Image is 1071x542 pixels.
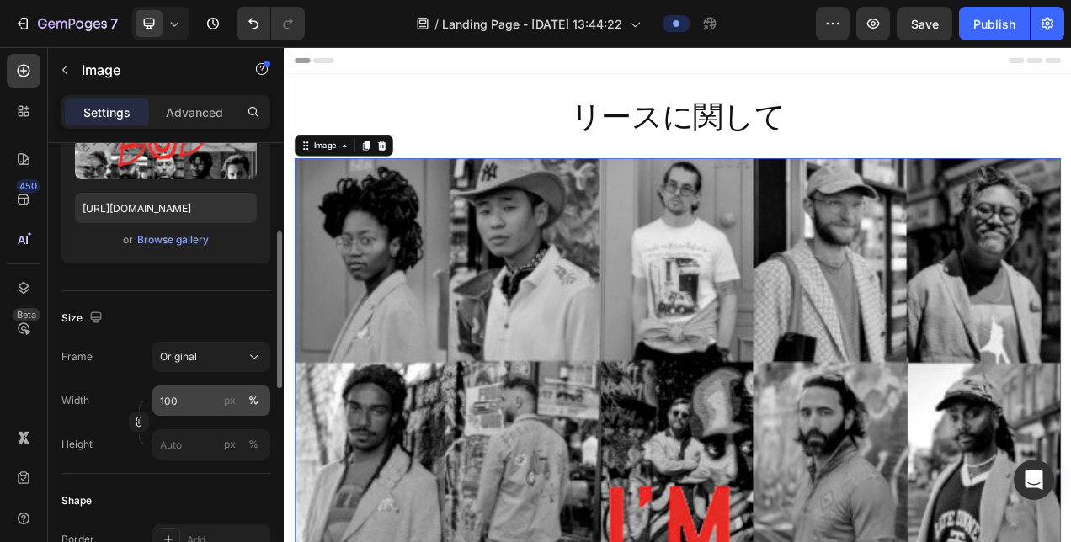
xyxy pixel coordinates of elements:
[248,393,258,408] div: %
[284,47,1071,542] iframe: Design area
[123,230,133,250] span: or
[237,7,305,40] div: Undo/Redo
[220,434,240,454] button: %
[152,342,270,372] button: Original
[911,17,939,31] span: Save
[16,179,40,193] div: 450
[110,13,118,34] p: 7
[2,63,1009,114] p: リースに関して
[1014,460,1054,500] div: Open Intercom Messenger
[137,232,209,247] div: Browse gallery
[61,437,93,452] label: Height
[152,385,270,416] input: px%
[136,231,210,248] button: Browse gallery
[973,15,1015,33] div: Publish
[61,493,92,508] div: Shape
[35,119,71,134] div: Image
[224,393,236,408] div: px
[61,307,106,330] div: Size
[897,7,952,40] button: Save
[75,193,257,223] input: https://example.com/image.jpg
[248,437,258,452] div: %
[224,437,236,452] div: px
[959,7,1030,40] button: Publish
[61,393,89,408] label: Width
[152,429,270,460] input: px%
[7,7,125,40] button: 7
[442,15,622,33] span: Landing Page - [DATE] 13:44:22
[61,349,93,364] label: Frame
[434,15,439,33] span: /
[243,391,264,411] button: px
[160,349,197,364] span: Original
[82,60,225,80] p: Image
[83,104,131,121] p: Settings
[243,434,264,454] button: px
[13,308,40,321] div: Beta
[220,391,240,411] button: %
[166,104,223,121] p: Advanced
